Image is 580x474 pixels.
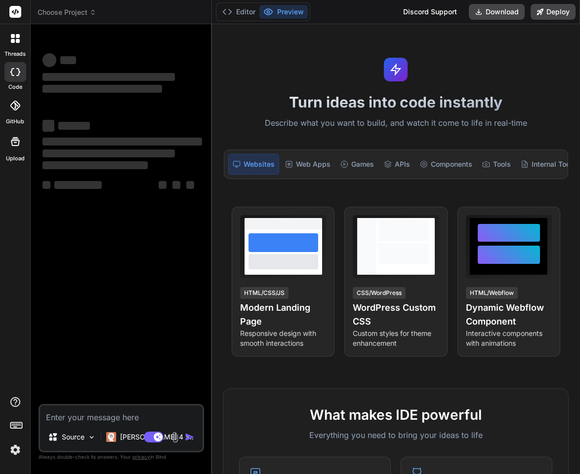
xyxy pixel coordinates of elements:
span: ‌ [54,181,102,189]
span: ‌ [186,181,194,189]
div: Components [416,154,476,175]
p: Interactive components with animations [466,328,552,348]
span: ‌ [159,181,166,189]
h1: Turn ideas into code instantly [218,93,574,111]
button: Editor [218,5,259,19]
img: settings [7,441,24,458]
div: Tools [478,154,515,175]
div: Web Apps [281,154,334,175]
span: ‌ [172,181,180,189]
button: Preview [259,5,308,19]
p: Everything you need to bring your ideas to life [239,429,552,441]
label: threads [4,50,26,58]
img: icon [185,432,195,442]
img: Pick Models [87,433,96,441]
label: Upload [6,154,25,163]
span: Choose Project [38,7,96,17]
button: Deploy [531,4,576,20]
h4: Dynamic Webflow Component [466,301,552,328]
h4: Modern Landing Page [240,301,326,328]
div: Internal Tools [517,154,580,175]
h4: WordPress Custom CSS [353,301,439,328]
label: code [8,83,22,91]
label: GitHub [6,117,24,126]
span: ‌ [42,161,148,169]
span: privacy [132,454,150,460]
div: HTML/Webflow [466,287,518,299]
div: Discord Support [397,4,463,20]
div: Games [336,154,378,175]
img: attachment [169,432,181,443]
p: Responsive design with smooth interactions [240,328,326,348]
p: Source [62,432,84,442]
span: ‌ [42,181,50,189]
span: ‌ [42,73,175,81]
p: Always double-check its answers. Your in Bind [39,452,204,462]
p: [PERSON_NAME] 4 S.. [120,432,194,442]
button: Download [469,4,525,20]
span: ‌ [42,138,202,146]
span: ‌ [58,122,90,130]
div: APIs [380,154,414,175]
span: ‌ [42,120,54,132]
img: Claude 4 Sonnet [106,432,116,442]
span: ‌ [42,53,56,67]
span: ‌ [60,56,76,64]
div: Websites [228,154,279,175]
div: HTML/CSS/JS [240,287,289,299]
div: CSS/WordPress [353,287,406,299]
p: Custom styles for theme enhancement [353,328,439,348]
span: ‌ [42,149,175,157]
span: ‌ [42,85,162,93]
p: Describe what you want to build, and watch it come to life in real-time [218,117,574,130]
h2: What makes IDE powerful [239,404,552,425]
